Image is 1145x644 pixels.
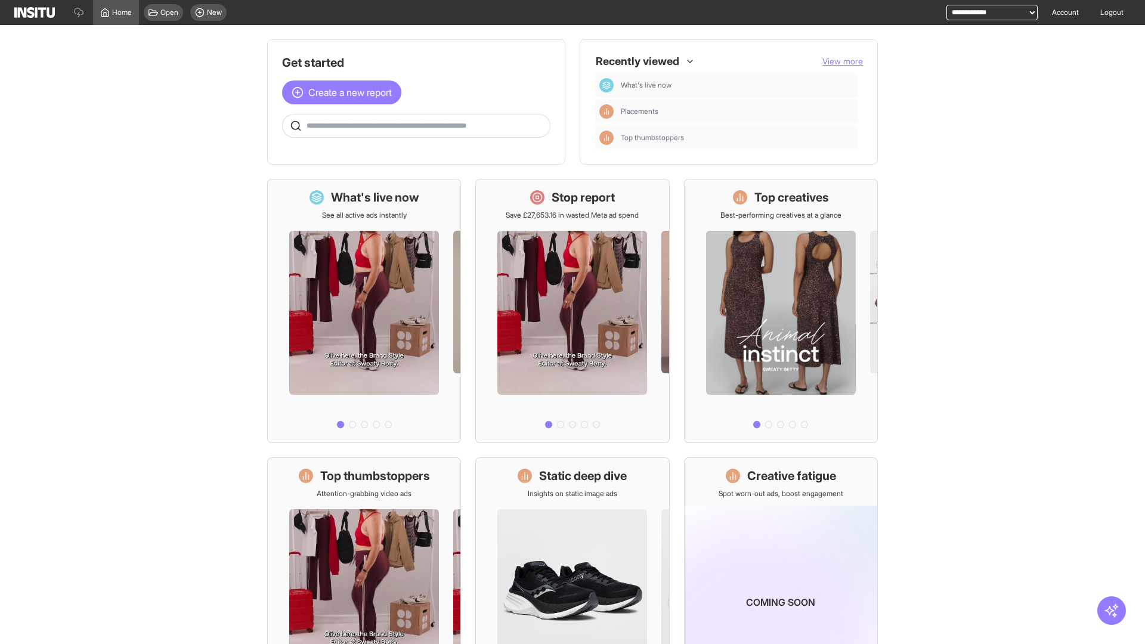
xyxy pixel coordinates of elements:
[621,107,658,116] span: Placements
[475,179,669,443] a: Stop reportSave £27,653.16 in wasted Meta ad spend
[14,7,55,18] img: Logo
[282,54,550,71] h1: Get started
[267,179,461,443] a: What's live nowSee all active ads instantly
[599,104,614,119] div: Insights
[160,8,178,17] span: Open
[331,189,419,206] h1: What's live now
[822,56,863,66] span: View more
[320,467,430,484] h1: Top thumbstoppers
[282,80,401,104] button: Create a new report
[621,107,853,116] span: Placements
[720,210,841,220] p: Best-performing creatives at a glance
[528,489,617,499] p: Insights on static image ads
[317,489,411,499] p: Attention-grabbing video ads
[822,55,863,67] button: View more
[322,210,407,220] p: See all active ads instantly
[621,80,671,90] span: What's live now
[506,210,639,220] p: Save £27,653.16 in wasted Meta ad spend
[539,467,627,484] h1: Static deep dive
[552,189,615,206] h1: Stop report
[621,133,853,143] span: Top thumbstoppers
[621,80,853,90] span: What's live now
[599,131,614,145] div: Insights
[754,189,829,206] h1: Top creatives
[308,85,392,100] span: Create a new report
[684,179,878,443] a: Top creativesBest-performing creatives at a glance
[599,78,614,92] div: Dashboard
[207,8,222,17] span: New
[112,8,132,17] span: Home
[621,133,684,143] span: Top thumbstoppers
